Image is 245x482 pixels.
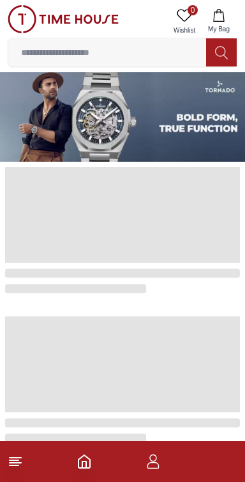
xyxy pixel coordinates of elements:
[168,5,200,38] a: 0Wishlist
[168,26,200,35] span: Wishlist
[8,5,119,33] img: ...
[77,454,92,469] a: Home
[200,5,237,38] button: My Bag
[203,24,235,34] span: My Bag
[188,5,198,15] span: 0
